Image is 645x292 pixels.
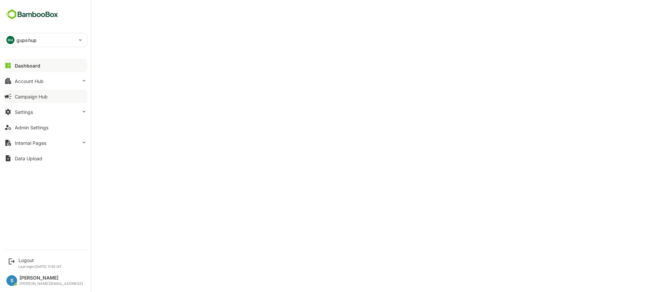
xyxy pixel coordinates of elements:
div: Account Hub [15,78,44,84]
p: gupshup [16,37,37,44]
img: BambooboxFullLogoMark.5f36c76dfaba33ec1ec1367b70bb1252.svg [3,8,60,21]
div: GUgupshup [4,33,87,47]
button: Campaign Hub [3,90,87,103]
div: Admin Settings [15,125,48,130]
div: Data Upload [15,156,42,161]
button: Data Upload [3,152,87,165]
div: Campaign Hub [15,94,48,99]
div: Settings [15,109,33,115]
button: Internal Pages [3,136,87,150]
div: Logout [18,257,62,263]
button: Admin Settings [3,121,87,134]
button: Account Hub [3,74,87,88]
div: [PERSON_NAME] [19,275,83,281]
button: Settings [3,105,87,119]
div: S [6,275,17,286]
button: Dashboard [3,59,87,72]
div: Dashboard [15,63,40,69]
p: Last login: [DATE] 11:55 IST [18,264,62,268]
div: Internal Pages [15,140,46,146]
div: GU [6,36,14,44]
div: [PERSON_NAME][EMAIL_ADDRESS] [19,282,83,286]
